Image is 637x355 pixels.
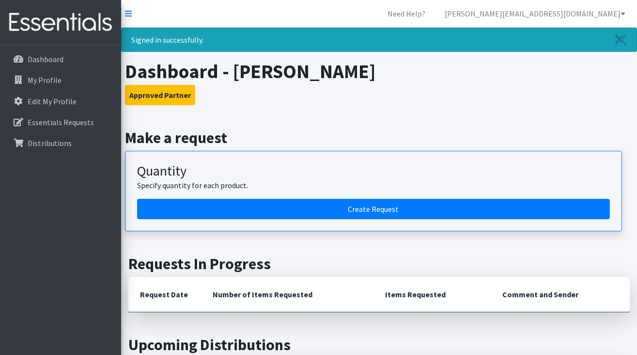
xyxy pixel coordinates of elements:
th: Request Date [128,277,201,312]
a: Need Help? [380,4,433,23]
h2: Make a request [125,129,634,147]
p: Distributions [28,138,72,148]
h3: Quantity [137,163,610,179]
th: Items Requested [373,277,491,312]
h2: Upcoming Distributions [128,336,630,354]
p: My Profile [28,75,62,85]
p: Edit My Profile [28,97,77,106]
button: Approved Partner [125,85,195,105]
p: Specify quantity for each product. [137,179,610,191]
div: Signed in successfully. [121,28,637,52]
th: Comment and Sender [491,277,630,312]
th: Number of Items Requested [201,277,373,312]
a: Edit My Profile [4,92,117,111]
a: Create a request by quantity [137,199,610,219]
a: Essentials Requests [4,113,117,132]
a: Dashboard [4,49,117,69]
a: Distributions [4,133,117,153]
a: My Profile [4,70,117,90]
h2: Requests In Progress [128,255,630,273]
p: Dashboard [28,54,63,64]
h1: Dashboard - [PERSON_NAME] [125,60,634,83]
p: Essentials Requests [28,117,94,127]
img: HumanEssentials [4,6,117,39]
a: Close [606,28,637,51]
a: [PERSON_NAME][EMAIL_ADDRESS][DOMAIN_NAME] [437,4,633,23]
